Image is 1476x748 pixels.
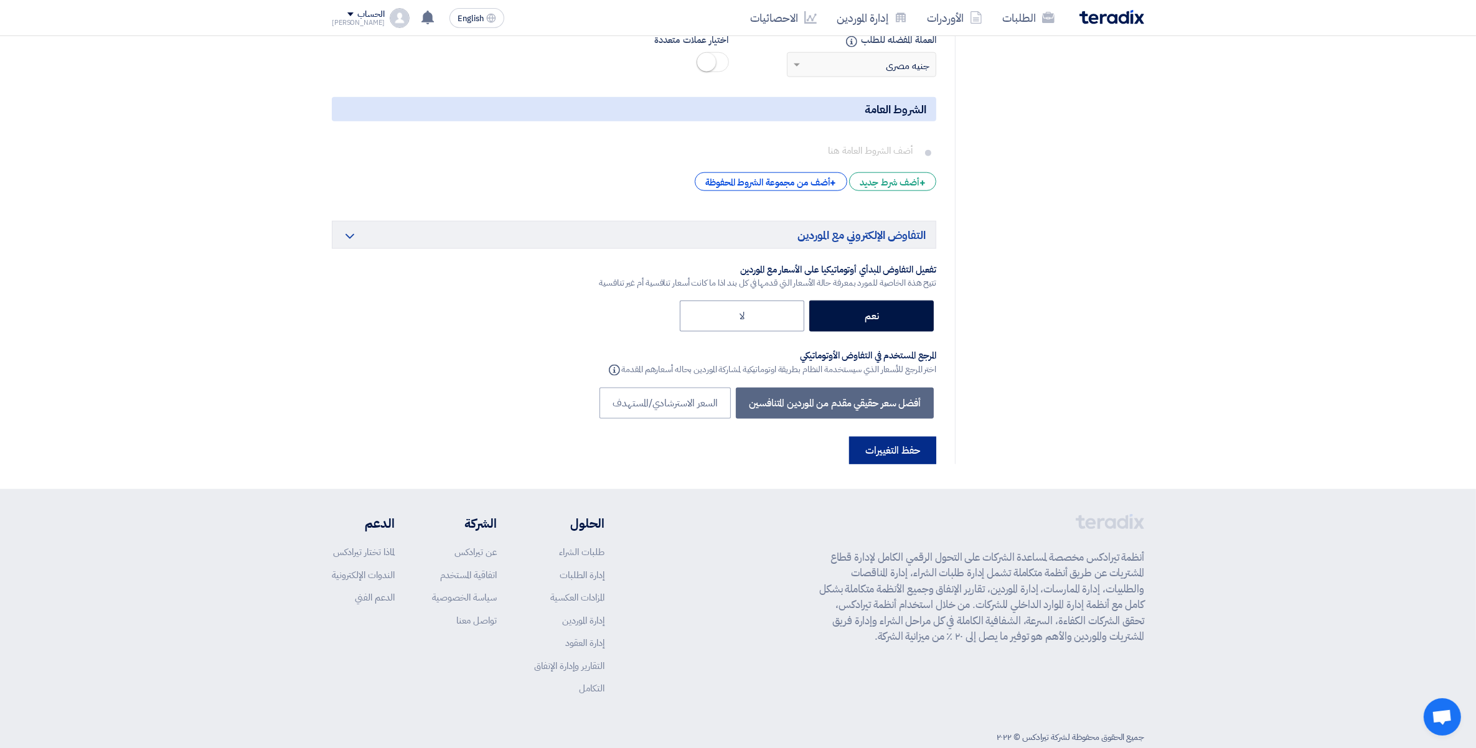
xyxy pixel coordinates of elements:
[599,276,936,289] div: تتيح هذة الخاصية للمورد بمعرفة حالة الأسعار التي قدمها في كل بند اذا ما كانت أسعار تنافسية أم غير...
[1079,10,1144,24] img: Teradix logo
[449,8,504,28] button: English
[917,3,992,32] a: الأوردرات
[919,175,926,190] span: +
[432,514,497,533] li: الشركة
[680,301,804,332] label: لا
[390,8,410,28] img: profile_test.png
[1424,698,1461,736] a: Open chat
[454,545,497,559] a: عن تيرادكس
[332,19,385,26] div: [PERSON_NAME]
[332,514,395,533] li: الدعم
[332,97,936,121] h5: الشروط العامة
[748,33,937,47] label: العملة المفضله للطلب
[740,3,827,32] a: الاحصائيات
[736,388,934,419] label: أفضل سعر حقيقي مقدم من الموردين المتنافسين
[886,58,929,73] span: جنيه مصري
[562,614,604,627] a: إدارة الموردين
[849,172,936,191] div: أضف شرط جديد
[565,636,604,650] a: إدارة العقود
[997,731,1144,744] div: جميع الحقوق محفوظة لشركة تيرادكس © ٢٠٢٢
[849,437,936,464] button: حفظ التغييرات
[342,139,919,162] input: أضف الشروط العامة هنا
[332,568,395,582] a: الندوات الإلكترونية
[432,591,497,604] a: سياسة الخصوصية
[357,9,384,20] div: الحساب
[992,3,1065,32] a: الطلبات
[333,545,395,559] a: لماذا تختار تيرادكس
[456,614,497,627] a: تواصل معنا
[534,659,604,673] a: التقارير وإدارة الإنفاق
[559,545,604,559] a: طلبات الشراء
[827,3,917,32] a: إدارة الموردين
[819,549,1144,645] p: أنظمة تيرادكس مخصصة لمساعدة الشركات على التحول الرقمي الكامل لإدارة قطاع المشتريات عن طريق أنظمة ...
[332,221,936,249] h5: التفاوض الإلكتروني مع الموردين
[550,591,604,604] a: المزادات العكسية
[355,591,395,604] a: الدعم الفني
[599,264,936,276] div: تفعيل التفاوض المبدأي أوتوماتيكيا على الأسعار مع الموردين
[830,175,837,190] span: +
[809,301,934,332] label: نعم
[458,14,484,23] span: English
[440,568,497,582] a: اتفاقية المستخدم
[540,33,729,47] label: اختيار عملات متعددة
[560,568,604,582] a: إدارة الطلبات
[606,350,936,362] div: المرجع المستخدم في التفاوض الأوتوماتيكي
[534,514,604,533] li: الحلول
[579,681,604,695] a: التكامل
[599,388,731,419] label: السعر الاسترشادي/المستهدف
[606,362,936,376] div: اختر المرجع للأسعار الذي سيستخدمة النظام بطريقة اوتوماتيكية لمشاركة الموردين بحاله أسعارهم المقدمة
[695,172,847,191] div: أضف من مجموعة الشروط المحفوظة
